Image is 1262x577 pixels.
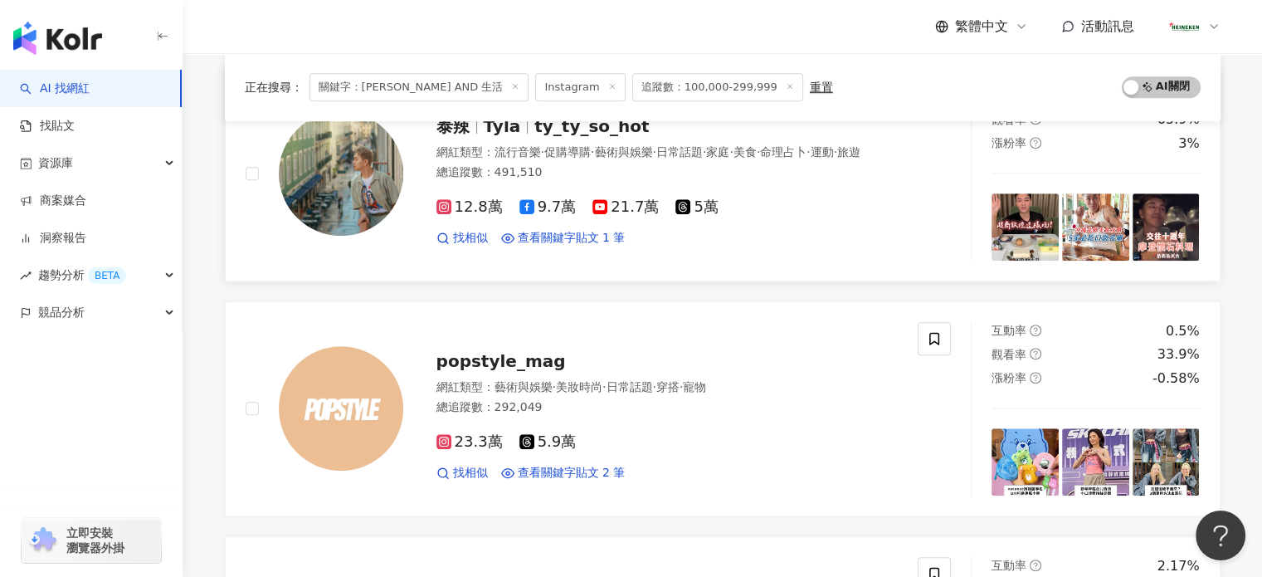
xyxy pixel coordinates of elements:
[1157,557,1200,575] div: 2.17%
[544,145,591,159] span: 促購導購
[992,113,1026,126] span: 觀看率
[1062,428,1129,496] img: post-image
[1030,137,1041,149] span: question-circle
[245,81,303,94] span: 正在搜尋 ：
[88,267,126,284] div: BETA
[436,230,488,247] a: 找相似
[279,346,403,471] img: KOL Avatar
[703,145,706,159] span: ·
[992,559,1026,572] span: 互動率
[834,145,837,159] span: ·
[632,73,803,101] span: 追蹤數：100,000-299,999
[495,380,553,394] span: 藝術與娛樂
[453,465,488,482] span: 找相似
[675,198,718,216] span: 5萬
[436,465,488,482] a: 找相似
[20,118,75,134] a: 找貼文
[992,136,1026,149] span: 漲粉率
[1178,134,1199,153] div: 3%
[992,428,1059,496] img: post-image
[1152,369,1200,388] div: -0.58%
[225,66,1221,281] a: KOL Avatar泰辣Tylaty_ty_so_hot網紅類型：流行音樂·促購導購·藝術與娛樂·日常話題·家庭·美食·命理占卜·運動·旅遊總追蹤數：491,51012.8萬9.7萬21.7萬5...
[652,380,655,394] span: ·
[20,270,32,281] span: rise
[27,527,59,554] img: chrome extension
[1196,511,1245,560] iframe: Help Scout Beacon - Open
[436,433,503,451] span: 23.3萬
[955,17,1008,36] span: 繁體中文
[656,145,703,159] span: 日常話題
[837,145,860,159] span: 旅遊
[436,399,899,416] div: 總追蹤數 ： 292,049
[484,116,521,136] span: Tyla
[309,73,529,101] span: 關鍵字：[PERSON_NAME] AND 生活
[757,145,760,159] span: ·
[729,145,733,159] span: ·
[591,145,594,159] span: ·
[810,81,833,94] div: 重置
[1168,11,1200,42] img: HTW_logo.png
[225,301,1221,516] a: KOL Avatarpopstyle_mag網紅類型：藝術與娛樂·美妝時尚·日常話題·穿搭·寵物總追蹤數：292,04923.3萬5.9萬找相似查看關鍵字貼文 2 筆互動率question-ci...
[733,145,757,159] span: 美食
[436,379,899,396] div: 網紅類型 ：
[518,465,626,482] span: 查看關鍵字貼文 2 筆
[279,111,403,236] img: KOL Avatar
[534,116,649,136] span: ty_ty_so_hot
[992,324,1026,337] span: 互動率
[519,433,577,451] span: 5.9萬
[38,257,126,294] span: 趨勢分析
[436,144,899,161] div: 網紅類型 ：
[992,193,1059,261] img: post-image
[606,380,652,394] span: 日常話題
[436,351,566,371] span: popstyle_mag
[1030,560,1041,571] span: question-circle
[656,380,680,394] span: 穿搭
[1030,325,1041,336] span: question-circle
[811,145,834,159] span: 運動
[22,518,161,563] a: chrome extension立即安裝 瀏覽器外掛
[66,526,124,555] span: 立即安裝 瀏覽器外掛
[1166,322,1200,340] div: 0.5%
[1030,348,1041,359] span: question-circle
[495,145,541,159] span: 流行音樂
[1157,345,1200,364] div: 33.9%
[992,348,1026,361] span: 觀看率
[519,198,577,216] span: 9.7萬
[436,164,899,181] div: 總追蹤數 ： 491,510
[518,230,626,247] span: 查看關鍵字貼文 1 筆
[453,230,488,247] span: 找相似
[501,230,626,247] a: 查看關鍵字貼文 1 筆
[992,371,1026,384] span: 漲粉率
[1133,193,1200,261] img: post-image
[683,380,706,394] span: 寵物
[553,380,556,394] span: ·
[1081,18,1134,34] span: 活動訊息
[541,145,544,159] span: ·
[592,198,659,216] span: 21.7萬
[13,22,102,55] img: logo
[760,145,806,159] span: 命理占卜
[652,145,655,159] span: ·
[706,145,729,159] span: 家庭
[20,230,86,247] a: 洞察報告
[1133,428,1200,496] img: post-image
[1030,372,1041,384] span: question-circle
[680,380,683,394] span: ·
[436,116,470,136] span: 泰辣
[38,144,73,182] span: 資源庫
[501,465,626,482] a: 查看關鍵字貼文 2 筆
[602,380,606,394] span: ·
[20,81,90,97] a: searchAI 找網紅
[806,145,810,159] span: ·
[556,380,602,394] span: 美妝時尚
[535,73,625,101] span: Instagram
[1062,193,1129,261] img: post-image
[20,193,86,209] a: 商案媒合
[594,145,652,159] span: 藝術與娛樂
[38,294,85,331] span: 競品分析
[436,198,503,216] span: 12.8萬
